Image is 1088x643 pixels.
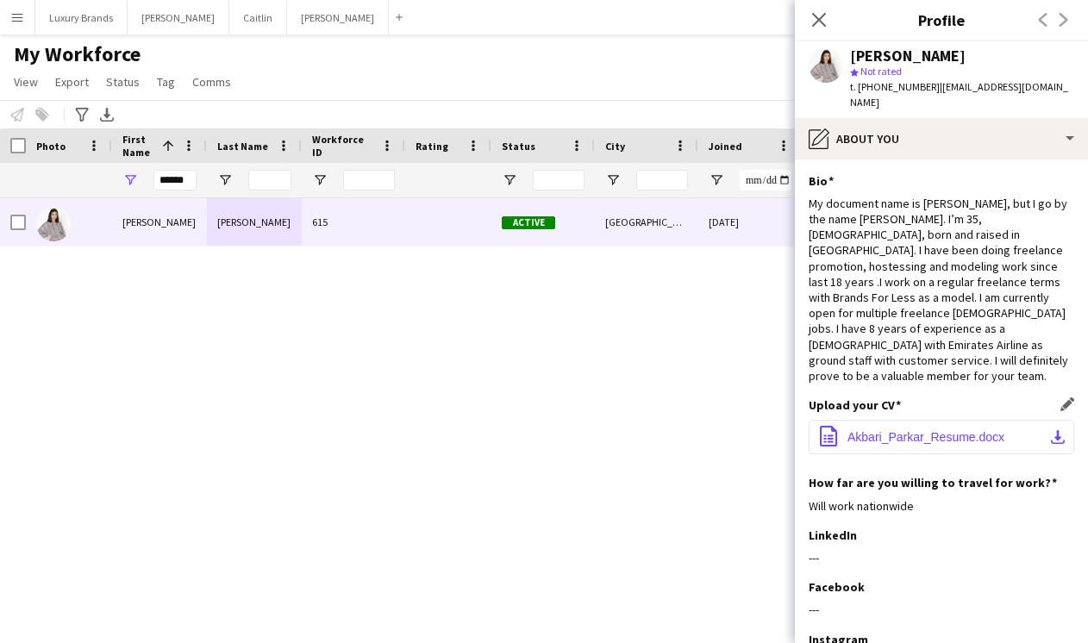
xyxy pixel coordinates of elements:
div: [PERSON_NAME] [207,198,302,246]
div: [PERSON_NAME] [850,48,966,64]
h3: Upload your CV [809,397,901,413]
h3: Bio [809,173,834,189]
input: Joined Filter Input [740,170,791,190]
span: My Workforce [14,41,141,67]
button: Open Filter Menu [122,172,138,188]
span: Tag [157,74,175,90]
a: Status [99,71,147,93]
input: Last Name Filter Input [248,170,291,190]
h3: Profile [795,9,1088,31]
div: [GEOGRAPHIC_DATA] [595,198,698,246]
button: Open Filter Menu [605,172,621,188]
span: Photo [36,140,66,153]
a: Export [48,71,96,93]
span: Not rated [860,65,902,78]
div: About you [795,118,1088,159]
span: City [605,140,625,153]
a: Comms [185,71,238,93]
div: --- [809,602,1074,617]
button: Open Filter Menu [312,172,328,188]
a: View [7,71,45,93]
div: My document name is [PERSON_NAME], but I go by the name [PERSON_NAME]. I’m 35, [DEMOGRAPHIC_DATA]... [809,196,1074,384]
button: Caitlin [229,1,287,34]
span: Export [55,74,89,90]
span: Last Name [217,140,268,153]
input: Status Filter Input [533,170,585,190]
button: [PERSON_NAME] [287,1,389,34]
div: [DATE] [698,198,802,246]
div: --- [809,550,1074,565]
button: Luxury Brands [35,1,128,34]
h3: LinkedIn [809,528,857,543]
span: First Name [122,133,155,159]
span: Workforce ID [312,133,374,159]
span: Status [106,74,140,90]
app-action-btn: Advanced filters [72,104,92,125]
div: [PERSON_NAME] [112,198,207,246]
button: Akbari_Parkar_Resume.docx [809,420,1074,454]
span: Akbari_Parkar_Resume.docx [847,430,1004,444]
span: View [14,74,38,90]
app-action-btn: Export XLSX [97,104,117,125]
button: Open Filter Menu [502,172,517,188]
span: Joined [709,140,742,153]
h3: Facebook [809,579,865,595]
span: t. [PHONE_NUMBER] [850,80,940,93]
span: Status [502,140,535,153]
button: Open Filter Menu [709,172,724,188]
div: 615 [302,198,405,246]
a: Tag [150,71,182,93]
h3: How far are you willing to travel for work? [809,475,1057,490]
button: Open Filter Menu [217,172,233,188]
span: | [EMAIL_ADDRESS][DOMAIN_NAME] [850,80,1068,109]
span: Comms [192,74,231,90]
button: [PERSON_NAME] [128,1,229,34]
span: Rating [416,140,448,153]
div: Will work nationwide [809,498,1074,514]
span: Active [502,216,555,229]
input: First Name Filter Input [153,170,197,190]
img: Akbari Parker [36,207,71,241]
input: Workforce ID Filter Input [343,170,395,190]
input: City Filter Input [636,170,688,190]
